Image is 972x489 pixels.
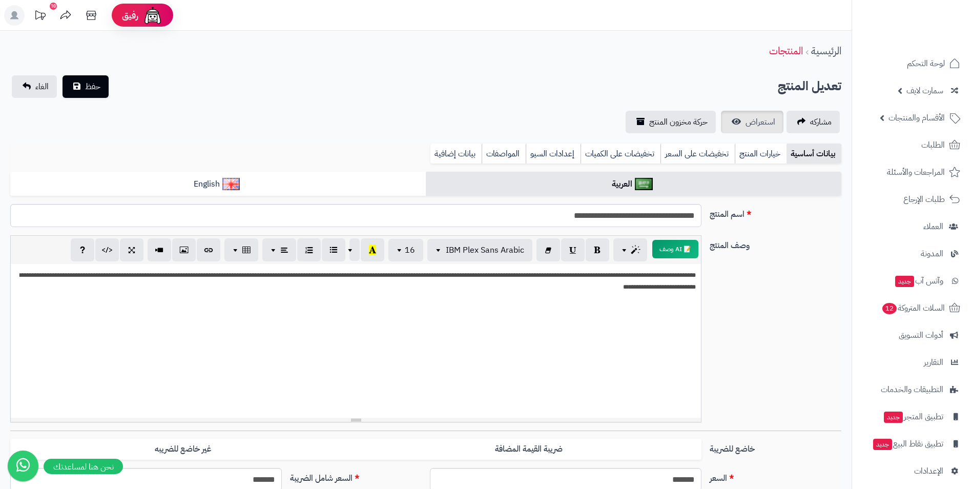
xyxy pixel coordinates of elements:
span: جديد [884,412,903,423]
label: السعر شامل الضريبة [286,468,426,484]
a: العملاء [858,214,966,239]
a: حركة مخزون المنتج [626,111,716,133]
a: استعراض [721,111,783,133]
span: لوحة التحكم [907,56,945,71]
span: IBM Plex Sans Arabic [446,244,524,256]
button: حفظ [63,75,109,98]
span: تطبيق المتجر [883,410,943,424]
img: العربية [635,178,653,190]
img: ai-face.png [142,5,163,26]
a: الطلبات [858,133,966,157]
span: التقارير [924,355,943,370]
label: خاضع للضريبة [706,439,845,455]
a: الرئيسية [811,43,841,58]
a: العربية [426,172,841,197]
span: طلبات الإرجاع [903,192,945,207]
a: إعدادات السيو [526,144,581,164]
span: التطبيقات والخدمات [881,382,943,397]
a: تطبيق نقاط البيعجديد [858,432,966,456]
div: 10 [50,3,57,10]
span: 16 [405,244,415,256]
span: المراجعات والأسئلة [887,165,945,179]
a: تخفيضات على السعر [660,144,735,164]
span: استعراض [746,116,775,128]
span: الطلبات [921,138,945,152]
a: بيانات أساسية [787,144,841,164]
span: الأقسام والمنتجات [888,111,945,125]
a: تطبيق المتجرجديد [858,404,966,429]
a: المنتجات [769,43,803,58]
a: English [10,172,426,197]
span: جديد [895,276,914,287]
a: خيارات المنتج [735,144,787,164]
h2: تعديل المنتج [778,76,841,97]
label: ضريبة القيمة المضافة [356,439,701,460]
span: مشاركه [810,116,832,128]
span: سمارت لايف [906,84,943,98]
a: السلات المتروكة12 [858,296,966,320]
span: الغاء [35,80,49,93]
a: تحديثات المنصة [27,5,53,28]
span: العملاء [923,219,943,234]
span: وآتس آب [894,274,943,288]
label: السعر [706,468,845,484]
a: الغاء [12,75,57,98]
span: أدوات التسويق [899,328,943,342]
span: جديد [873,439,892,450]
a: أدوات التسويق [858,323,966,348]
span: 12 [882,303,897,314]
label: غير خاضع للضريبه [10,439,356,460]
span: حفظ [85,80,100,93]
a: طلبات الإرجاع [858,187,966,212]
a: لوحة التحكم [858,51,966,76]
a: مشاركه [787,111,840,133]
span: السلات المتروكة [881,301,945,315]
a: بيانات إضافية [430,144,482,164]
span: تطبيق نقاط البيع [872,437,943,451]
span: حركة مخزون المنتج [649,116,708,128]
a: المراجعات والأسئلة [858,160,966,185]
span: رفيق [122,9,138,22]
span: الإعدادات [914,464,943,478]
a: المواصفات [482,144,526,164]
a: التقارير [858,350,966,375]
span: المدونة [921,247,943,261]
a: وآتس آبجديد [858,269,966,293]
a: التطبيقات والخدمات [858,377,966,402]
button: IBM Plex Sans Arabic [427,239,532,261]
button: 📝 AI وصف [652,240,698,258]
a: الإعدادات [858,459,966,483]
a: تخفيضات على الكميات [581,144,660,164]
a: المدونة [858,241,966,266]
label: وصف المنتج [706,235,845,252]
img: English [222,178,240,190]
label: اسم المنتج [706,204,845,220]
button: 16 [388,239,423,261]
